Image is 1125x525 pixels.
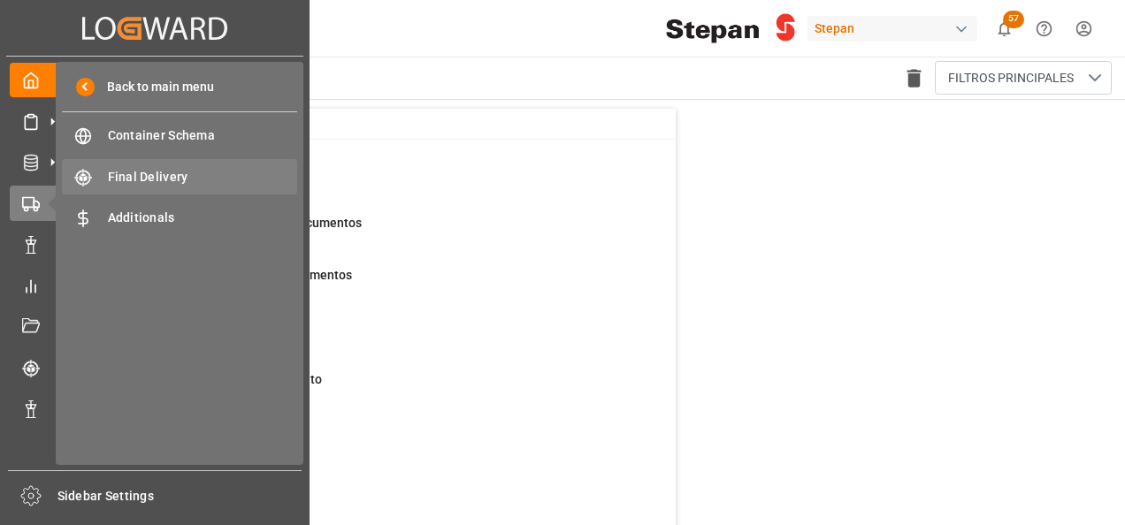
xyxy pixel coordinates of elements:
[10,268,300,302] a: My Reports
[89,214,654,251] a: 14Ordenes que falta de enviar documentosContainer Schema
[89,475,654,512] a: 697Pendiente de PrevioFinal Delivery
[89,422,654,460] a: 24Pendiente de DespachoFinal Delivery
[89,370,654,407] a: 4Pendiente de Pago de PedimentoFinal Delivery
[89,162,654,199] a: 29Embarques cambiaron ETAContainer Schema
[10,227,300,262] a: Data Management
[935,61,1112,95] button: open menu
[95,78,214,96] span: Back to main menu
[62,118,297,153] a: Container Schema
[807,16,977,42] div: Stepan
[10,350,300,384] a: Tracking
[89,266,654,303] a: 23Ordenes para Solicitud de DocumentosPurchase Orders
[948,69,1074,87] span: FILTROS PRINCIPALES
[89,318,654,355] a: 61Pendiente de entregaFinal Delivery
[1003,11,1024,28] span: 57
[1024,9,1064,49] button: Help Center
[108,168,298,186] span: Final Delivery
[62,201,297,235] a: Additionals
[62,159,297,194] a: Final Delivery
[57,487,302,506] span: Sidebar Settings
[666,13,795,44] img: Stepan_Company_logo.svg.png_1713531530.png
[807,11,984,45] button: Stepan
[108,209,298,227] span: Additionals
[10,309,300,344] a: Document Management
[984,9,1024,49] button: show 57 new notifications
[10,392,300,426] a: Notifications
[10,63,300,97] a: My Cockpit
[108,126,298,145] span: Container Schema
